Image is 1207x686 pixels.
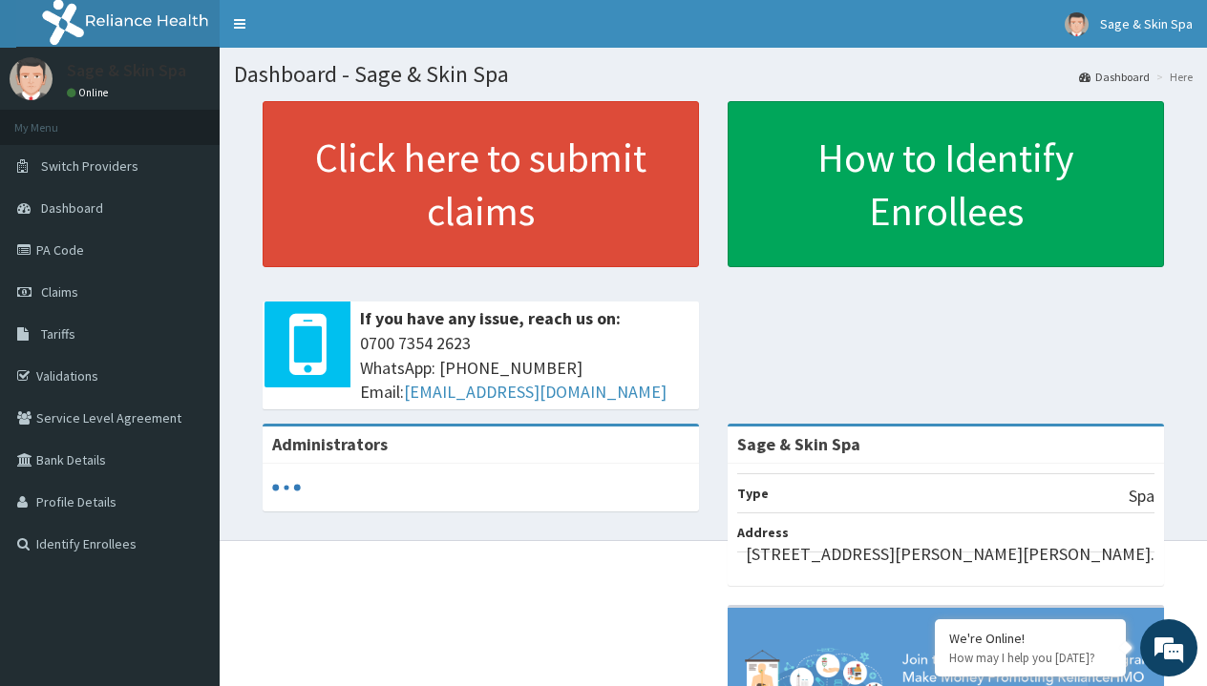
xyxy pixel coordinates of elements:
[360,331,689,405] span: 0700 7354 2623 WhatsApp: [PHONE_NUMBER] Email:
[1100,15,1193,32] span: Sage & Skin Spa
[41,283,78,301] span: Claims
[737,524,789,541] b: Address
[737,485,769,502] b: Type
[41,199,103,217] span: Dashboard
[41,157,138,175] span: Switch Providers
[360,307,621,329] b: If you have any issue, reach us on:
[10,57,53,100] img: User Image
[949,630,1112,647] div: We're Online!
[1152,69,1193,85] li: Here
[272,433,388,455] b: Administrators
[67,86,113,99] a: Online
[737,433,860,455] strong: Sage & Skin Spa
[1079,69,1150,85] a: Dashboard
[1065,12,1089,36] img: User Image
[67,62,186,79] p: Sage & Skin Spa
[1129,484,1154,509] p: Spa
[263,101,699,267] a: Click here to submit claims
[234,62,1193,87] h1: Dashboard - Sage & Skin Spa
[728,101,1164,267] a: How to Identify Enrollees
[404,381,667,403] a: [EMAIL_ADDRESS][DOMAIN_NAME]
[41,325,75,343] span: Tariffs
[272,473,301,502] svg: audio-loading
[746,542,1154,567] p: [STREET_ADDRESS][PERSON_NAME][PERSON_NAME].
[949,650,1112,666] p: How may I help you today?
